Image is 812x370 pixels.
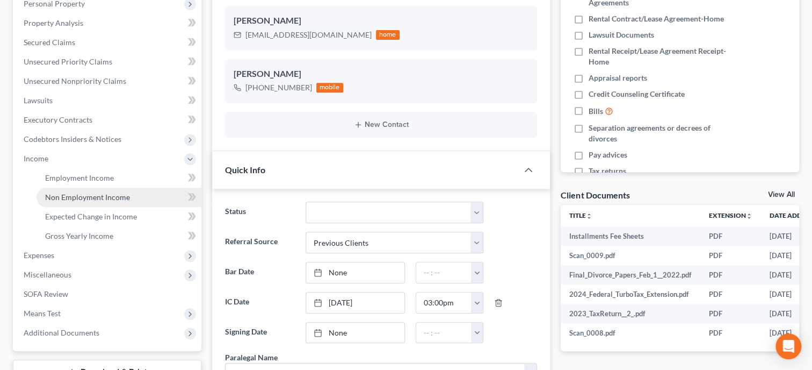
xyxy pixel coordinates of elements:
div: [EMAIL_ADDRESS][DOMAIN_NAME] [245,30,372,40]
i: unfold_more [746,213,752,219]
span: Property Analysis [24,18,83,27]
span: Lawsuit Documents [589,30,654,40]
span: Expenses [24,251,54,260]
div: [PHONE_NUMBER] [245,82,312,93]
span: Pay advices [589,150,627,160]
span: Employment Income [45,173,114,182]
a: Lawsuits [15,91,201,110]
button: New Contact [234,120,528,129]
div: [PERSON_NAME] [234,68,528,81]
span: Unsecured Nonpriority Claims [24,76,126,86]
label: Referral Source [220,232,300,253]
span: Separation agreements or decrees of divorces [589,123,730,144]
a: Secured Claims [15,33,201,52]
input: -- : -- [416,323,472,343]
div: mobile [316,83,343,92]
div: home [376,30,400,40]
a: Employment Income [37,168,201,188]
td: PDF [700,284,761,304]
span: Non Employment Income [45,193,130,202]
label: Signing Date [220,322,300,344]
div: Paralegal Name [225,352,278,363]
span: Quick Info [225,165,265,175]
td: Scan_0009.pdf [561,246,700,265]
div: [PERSON_NAME] [234,15,528,27]
a: View All [768,191,795,198]
span: Appraisal reports [589,73,647,83]
a: None [306,262,404,283]
label: Bar Date [220,262,300,283]
td: PDF [700,304,761,323]
td: Installments Fee Sheets [561,226,700,246]
div: Open Intercom Messenger [775,333,801,359]
span: Expected Change in Income [45,212,137,221]
td: Scan_0008.pdf [561,323,700,343]
a: Gross Yearly Income [37,226,201,246]
div: Client Documents [561,189,629,201]
span: Gross Yearly Income [45,231,113,240]
label: Status [220,202,300,223]
span: Secured Claims [24,38,75,47]
span: Rental Contract/Lease Agreement-Home [589,13,724,24]
td: Final_Divorce_Papers_Feb_1__2022.pdf [561,265,700,284]
td: 2023_TaxReturn__2_.pdf [561,304,700,323]
a: [DATE] [306,293,404,313]
label: IC Date [220,292,300,314]
td: PDF [700,323,761,343]
a: None [306,323,404,343]
a: Non Employment Income [37,188,201,207]
span: Codebtors Insiders & Notices [24,134,121,144]
td: PDF [700,226,761,246]
td: PDF [700,246,761,265]
span: Bills [589,106,603,117]
a: Unsecured Nonpriority Claims [15,72,201,91]
a: Extensionunfold_more [709,211,752,219]
span: Means Test [24,309,61,318]
i: unfold_more [586,213,592,219]
input: -- : -- [416,293,472,313]
a: Titleunfold_more [569,211,592,219]
span: Credit Counseling Certificate [589,89,685,99]
input: -- : -- [416,262,472,283]
span: Unsecured Priority Claims [24,57,112,66]
a: Expected Change in Income [37,207,201,226]
span: Lawsuits [24,96,53,105]
a: SOFA Review [15,284,201,304]
td: PDF [700,265,761,284]
span: Income [24,154,48,163]
td: 2024_Federal_TurboTax_Extension.pdf [561,284,700,304]
span: Rental Receipt/Lease Agreement Receipt-Home [589,46,730,67]
a: Executory Contracts [15,110,201,130]
a: Unsecured Priority Claims [15,52,201,72]
span: SOFA Review [24,289,68,298]
span: Executory Contracts [24,115,92,124]
span: Additional Documents [24,328,99,337]
a: Property Analysis [15,13,201,33]
span: Tax returns [589,166,626,176]
span: Miscellaneous [24,270,71,279]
